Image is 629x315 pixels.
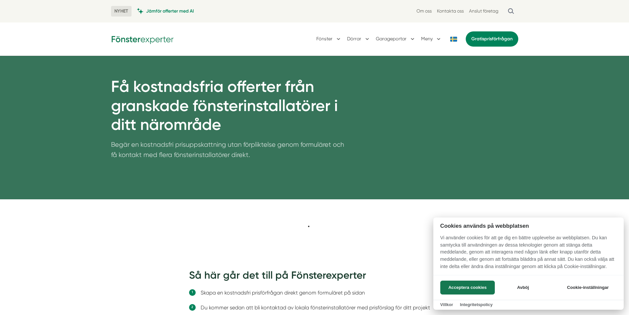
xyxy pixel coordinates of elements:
[440,281,495,295] button: Acceptera cookies
[440,302,453,307] a: Villkor
[497,281,549,295] button: Avböj
[559,281,617,295] button: Cookie-inställningar
[460,302,492,307] a: Integritetspolicy
[433,223,624,229] h2: Cookies används på webbplatsen
[433,234,624,275] p: Vi använder cookies för att ge dig en bättre upplevelse av webbplatsen. Du kan samtycka till anvä...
